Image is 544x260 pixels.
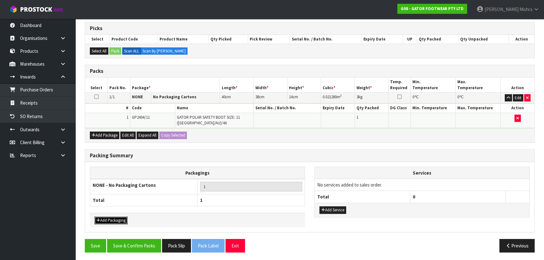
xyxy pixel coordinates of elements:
th: Select [85,78,108,92]
th: Expiry Date [362,35,403,44]
button: Select All [90,47,108,55]
small: WMS [53,7,63,13]
th: Total [315,191,410,203]
td: ℃ [411,92,456,103]
label: Scan ALL [122,47,141,55]
button: Expand All [137,132,158,139]
th: Pack No. [108,78,130,92]
button: Pack [109,47,121,55]
th: Length [220,78,253,92]
span: 1 [127,115,128,120]
span: 40 [221,94,225,100]
td: cm [220,92,253,103]
span: 1 [356,115,358,120]
strong: NONE - No Packaging Cartons [93,182,156,188]
span: 0 [457,94,459,100]
span: 0 [412,94,414,100]
th: Package [130,78,220,92]
th: Serial No. / Batch No. [253,104,321,113]
td: ℃ [456,92,501,103]
th: Min. Temperature [411,104,456,113]
button: Pack Slip [162,239,191,252]
span: 3 [356,94,358,100]
td: No services added to sales order. [315,179,529,191]
th: Code [130,104,175,113]
button: Copy Selected [159,132,187,139]
h3: Packs [90,68,530,74]
th: Cubic [321,78,355,92]
button: Previous [499,239,535,252]
th: Name [175,104,253,113]
button: Add Service [319,206,346,214]
td: m [321,92,355,103]
sup: 3 [340,94,342,98]
td: kg [355,92,388,103]
h3: Picks [90,25,530,31]
th: Qty Picked [209,35,248,44]
a: G08 - GATOR FOOTWEAR PTY LTD [397,4,467,14]
td: cm [287,92,321,103]
span: [PERSON_NAME] [485,6,519,12]
th: Product Name [158,35,209,44]
button: Edit All [120,132,136,139]
button: Add Package [90,132,119,139]
th: DG Class [388,104,411,113]
th: Min. Temperature [411,78,456,92]
span: 38 [255,94,259,100]
th: Pick Review [248,35,290,44]
button: Exit [226,239,245,252]
span: Mishra [520,6,532,12]
th: Packagings [90,167,305,179]
button: Edit [513,94,523,102]
th: Total [90,194,198,206]
h3: Packing Summary [90,153,530,159]
th: Qty Unpacked [459,35,509,44]
button: Save [85,239,106,252]
th: Product Code [110,35,158,44]
th: Height [287,78,321,92]
strong: NONE [132,94,143,100]
strong: G08 - GATOR FOOTWEAR PTY LTD [401,6,464,11]
th: # [85,104,130,113]
button: Save & Confirm Packs [107,239,161,252]
th: Max. Temperature [456,104,501,113]
span: GATOR POLAR SAFETY BOOT SIZE: 11 ([GEOGRAPHIC_DATA]/AU)/46 [177,115,240,126]
span: ProStock [20,5,52,14]
th: Action [509,35,534,44]
th: Max. Temperature [456,78,501,92]
th: Select [85,35,110,44]
span: 14 [289,94,293,100]
span: Expand All [139,133,156,138]
th: Qty Packed [355,104,388,113]
label: Scan By [PERSON_NAME] [141,47,188,55]
th: UP [403,35,417,44]
th: Temp. Required [388,78,411,92]
th: Serial No. / Batch No. [290,35,362,44]
th: Action [501,104,534,113]
span: 1 [200,197,203,203]
strong: No Packaging Cartons [153,94,196,100]
button: Pack Label [192,239,225,252]
td: cm [253,92,287,103]
th: Width [253,78,287,92]
img: cube-alt.png [9,5,17,13]
th: Action [501,78,534,92]
th: Services [315,167,529,179]
th: Qty Packed [417,35,458,44]
button: Add Packaging [95,217,128,224]
span: 0.021280 [323,94,337,100]
span: 1/1 [109,94,115,100]
th: Weight [355,78,388,92]
span: GP2404/11 [132,115,150,120]
th: Expiry Date [321,104,355,113]
span: 0 [413,194,415,200]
